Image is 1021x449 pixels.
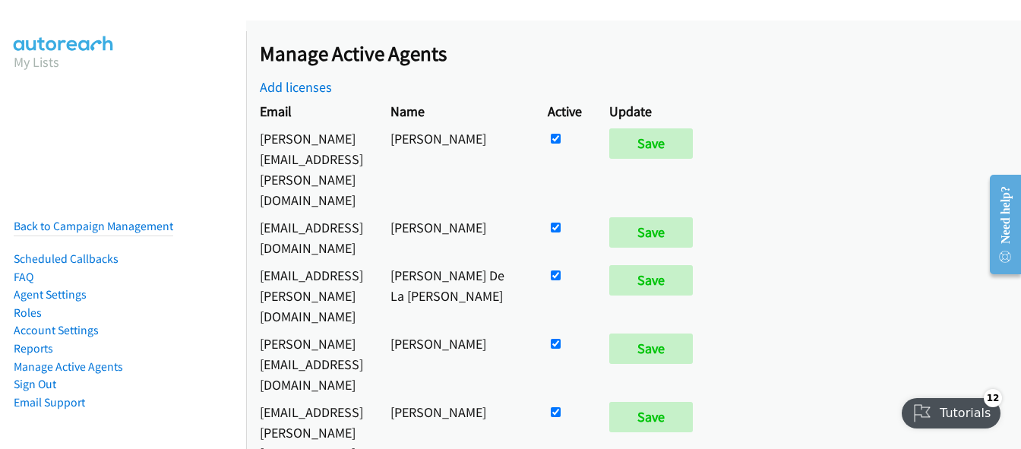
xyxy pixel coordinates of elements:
[377,330,534,398] td: [PERSON_NAME]
[14,53,59,71] a: My Lists
[377,261,534,330] td: [PERSON_NAME] De La [PERSON_NAME]
[14,251,119,266] a: Scheduled Callbacks
[377,125,534,213] td: [PERSON_NAME]
[14,395,85,409] a: Email Support
[260,41,1021,67] h2: Manage Active Agents
[14,270,33,284] a: FAQ
[609,128,693,159] input: Save
[609,402,693,432] input: Save
[14,359,123,374] a: Manage Active Agents
[534,97,596,125] th: Active
[893,383,1010,438] iframe: Checklist
[609,217,693,248] input: Save
[14,377,56,391] a: Sign Out
[14,219,173,233] a: Back to Campaign Management
[14,341,53,356] a: Reports
[246,330,377,398] td: [PERSON_NAME][EMAIL_ADDRESS][DOMAIN_NAME]
[246,213,377,261] td: [EMAIL_ADDRESS][DOMAIN_NAME]
[596,97,713,125] th: Update
[246,97,377,125] th: Email
[14,287,87,302] a: Agent Settings
[609,334,693,364] input: Save
[14,323,99,337] a: Account Settings
[377,97,534,125] th: Name
[246,261,377,330] td: [EMAIL_ADDRESS][PERSON_NAME][DOMAIN_NAME]
[260,78,332,96] a: Add licenses
[977,164,1021,285] iframe: Resource Center
[377,213,534,261] td: [PERSON_NAME]
[246,125,377,213] td: [PERSON_NAME][EMAIL_ADDRESS][PERSON_NAME][DOMAIN_NAME]
[14,305,42,320] a: Roles
[609,265,693,296] input: Save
